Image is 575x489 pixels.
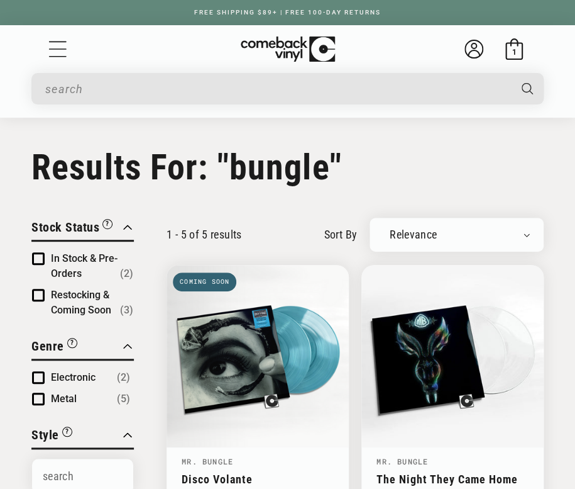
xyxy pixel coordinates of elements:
p: 1 - 5 of 5 results [167,228,241,241]
button: Filter by Stock Status [31,218,112,240]
span: Number of products: (5) [117,391,130,407]
span: Stock Status [31,220,99,235]
h1: Results For: "bungle" [31,147,544,188]
a: The Night They Came Home [376,473,528,486]
span: Number of products: (2) [120,266,133,281]
button: Filter by Genre [31,337,77,359]
span: In Stock & Pre-Orders [51,252,118,279]
span: Style [31,427,59,442]
span: Number of products: (3) [120,303,133,318]
span: Electronic [51,371,96,383]
img: ComebackVinyl.com [241,37,335,62]
span: 1 [512,47,517,57]
span: Genre [31,339,64,354]
label: sort by [324,226,357,243]
a: FREE SHIPPING $89+ | FREE 100-DAY RETURNS [182,9,393,16]
span: Restocking & Coming Soon [51,289,111,316]
span: Number of products: (2) [117,370,130,385]
button: Filter by Style [31,425,72,447]
input: search [45,76,508,102]
div: Search [31,73,544,104]
button: Search [510,73,545,104]
summary: Menu [47,38,68,60]
a: Disco Volante [182,473,334,486]
a: Mr. Bungle [376,456,428,466]
a: Mr. Bungle [182,456,233,466]
span: Metal [51,393,77,405]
